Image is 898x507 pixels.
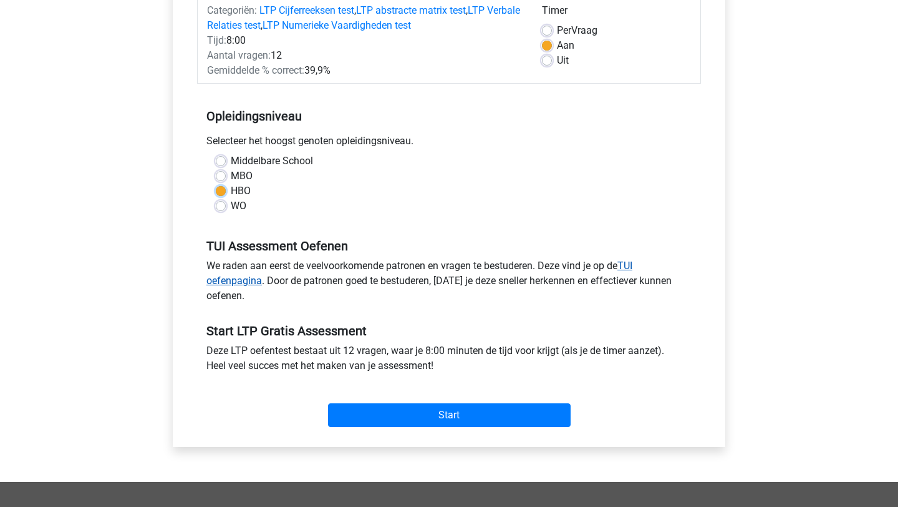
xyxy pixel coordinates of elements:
[356,4,466,16] a: LTP abstracte matrix test
[206,239,692,253] h5: TUI Assessment Oefenen
[231,169,253,184] label: MBO
[231,184,251,199] label: HBO
[328,403,571,427] input: Start
[198,3,533,33] div: , , ,
[197,258,701,308] div: We raden aan eerst de veelvoorkomende patronen en vragen te bestuderen. Deze vind je op de . Door...
[198,63,533,78] div: 39,9%
[231,154,313,169] label: Middelbare School
[206,323,692,338] h5: Start LTP Gratis Assessment
[206,104,692,129] h5: Opleidingsniveau
[542,3,691,23] div: Timer
[259,4,354,16] a: LTP Cijferreeksen test
[198,48,533,63] div: 12
[207,4,257,16] span: Categoriën:
[197,343,701,378] div: Deze LTP oefentest bestaat uit 12 vragen, waar je 8:00 minuten de tijd voor krijgt (als je de tim...
[263,19,411,31] a: LTP Numerieke Vaardigheden test
[207,34,226,46] span: Tijd:
[557,53,569,68] label: Uit
[231,199,246,214] label: WO
[207,64,304,76] span: Gemiddelde % correct:
[207,49,271,61] span: Aantal vragen:
[197,134,701,154] div: Selecteer het hoogst genoten opleidingsniveau.
[198,33,533,48] div: 8:00
[557,38,574,53] label: Aan
[557,24,571,36] span: Per
[557,23,597,38] label: Vraag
